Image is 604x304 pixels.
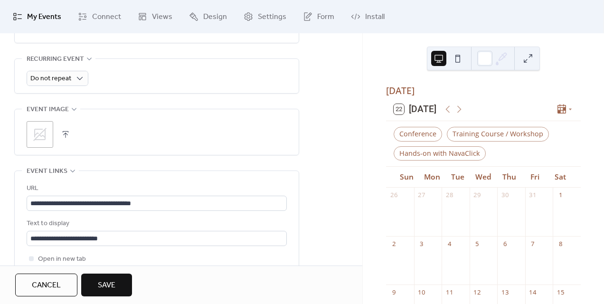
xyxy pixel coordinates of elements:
div: 29 [473,191,481,199]
div: 27 [417,191,426,199]
div: Fri [522,167,547,187]
div: URL [27,183,285,194]
div: 3 [417,239,426,248]
div: Thu [496,167,522,187]
div: Text to display [27,218,285,229]
span: Views [152,11,172,23]
span: Event image [27,104,69,115]
div: [DATE] [386,84,581,98]
a: Connect [71,4,128,29]
div: 5 [473,239,481,248]
a: Design [182,4,234,29]
span: Form [317,11,334,23]
span: Save [98,280,115,291]
div: Tue [445,167,471,187]
div: Sat [547,167,573,187]
button: Cancel [15,274,77,296]
div: Conference [394,127,442,142]
div: 26 [389,191,398,199]
span: My Events [27,11,61,23]
div: 1 [557,191,565,199]
span: Recurring event [27,54,84,65]
div: 15 [557,288,565,297]
div: 7 [528,239,537,248]
span: Open in new tab [38,254,86,265]
div: Wed [471,167,496,187]
div: 9 [389,288,398,297]
div: 4 [445,239,453,248]
span: Settings [258,11,286,23]
div: 8 [557,239,565,248]
div: ; [27,121,53,148]
div: 6 [501,239,510,248]
div: Training Course / Workshop [447,127,549,142]
a: Form [296,4,341,29]
div: 2 [389,239,398,248]
a: Install [344,4,392,29]
span: Do not repeat [30,72,71,85]
div: 14 [528,288,537,297]
a: Settings [236,4,293,29]
span: Connect [92,11,121,23]
div: Sun [394,167,419,187]
div: 28 [445,191,453,199]
button: 22[DATE] [390,102,440,117]
div: 31 [528,191,537,199]
div: Hands-on with NavaClick [394,146,486,161]
span: Cancel [32,280,61,291]
span: Event links [27,166,67,177]
span: Install [365,11,385,23]
div: Mon [419,167,445,187]
div: 12 [473,288,481,297]
div: 11 [445,288,453,297]
div: 30 [501,191,510,199]
a: My Events [6,4,68,29]
button: Save [81,274,132,296]
span: Design [203,11,227,23]
div: 13 [501,288,510,297]
div: 10 [417,288,426,297]
a: Views [131,4,179,29]
span: Hide end time [38,25,79,36]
